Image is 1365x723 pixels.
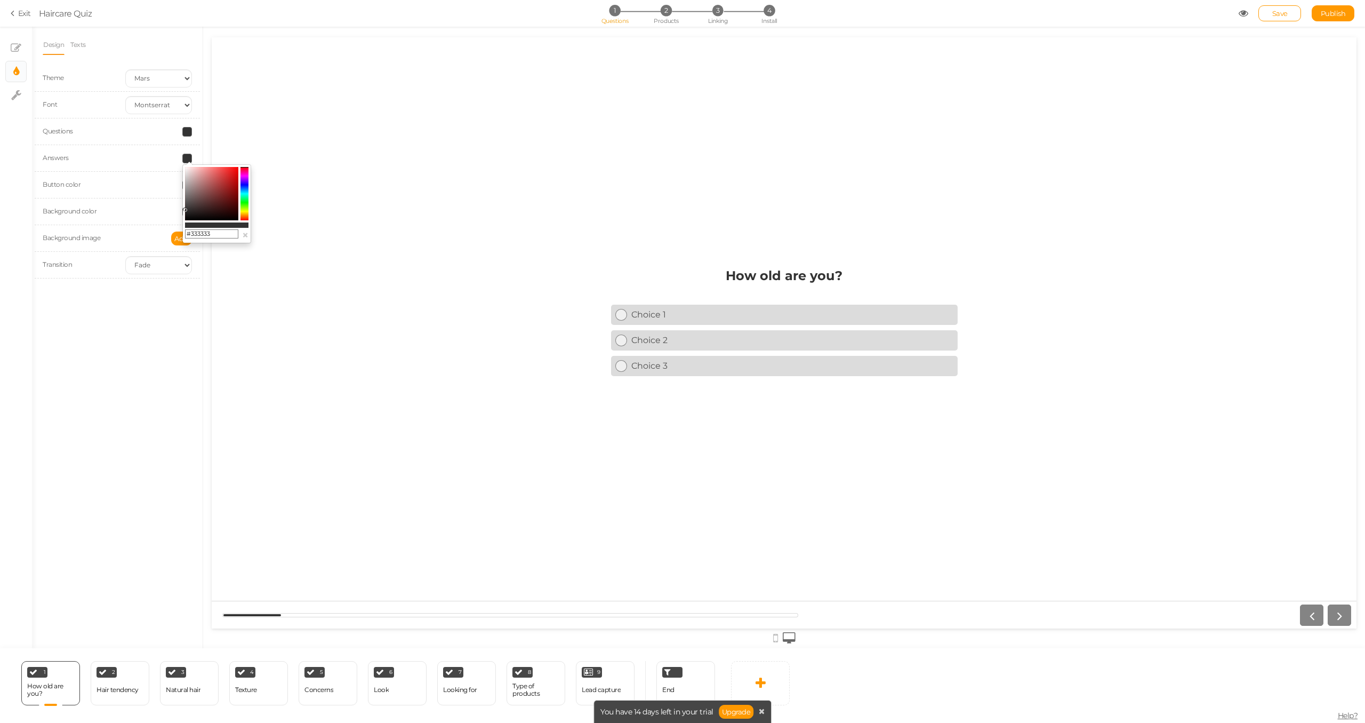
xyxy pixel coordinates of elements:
[171,232,192,245] button: Add
[43,207,97,215] label: Background color
[693,5,743,16] li: 3 Linking
[600,708,713,716] span: You have 14 days left in your trial
[43,100,57,108] span: Font
[1258,5,1301,21] div: Save
[97,686,139,694] div: Hair tendency
[43,260,72,268] span: Transition
[601,17,629,25] span: Questions
[662,686,675,694] span: End
[415,323,742,333] div: Choice 3
[654,17,679,25] span: Products
[368,661,427,705] div: 6 Look
[250,670,254,675] span: 4
[44,670,46,675] span: 1
[43,127,73,135] label: Questions
[512,682,559,697] div: Type of products
[174,234,189,243] span: Add
[181,670,184,675] span: 3
[437,661,496,705] div: 7 Looking for
[1338,711,1358,720] span: Help?
[235,686,257,694] div: Texture
[507,661,565,705] div: 8 Type of products
[459,670,462,675] span: 7
[160,661,219,705] div: 3 Natural hair
[43,74,64,82] span: Theme
[299,661,357,705] div: 5 Concerns
[719,705,754,719] a: Upgrade
[242,229,248,241] button: ×
[597,670,600,675] span: 9
[43,35,65,55] a: Design
[304,686,333,694] div: Concerns
[656,661,715,705] div: End
[1321,9,1346,18] span: Publish
[27,682,74,697] div: How old are you?
[609,5,620,16] span: 1
[229,661,288,705] div: 4 Texture
[590,5,639,16] li: 1 Questions
[70,35,86,55] a: Texts
[528,670,531,675] span: 8
[389,670,392,675] span: 6
[39,7,92,20] div: Haircare Quiz
[764,5,775,16] span: 4
[443,686,477,694] div: Looking for
[661,5,672,16] span: 2
[43,154,69,162] label: Answers
[708,17,727,25] span: Linking
[1272,9,1288,18] span: Save
[576,661,635,705] div: 9 Lead capture
[415,272,742,282] div: Choice 1
[415,298,742,308] div: Choice 2
[761,17,777,25] span: Install
[43,180,81,188] label: Button color
[43,234,100,242] label: Background image
[712,5,724,16] span: 3
[166,686,200,694] div: Natural hair
[320,670,323,675] span: 5
[91,661,149,705] div: 2 Hair tendency
[744,5,794,16] li: 4 Install
[582,686,621,694] div: Lead capture
[374,686,389,694] div: Look
[641,5,691,16] li: 2 Products
[514,231,631,246] strong: How old are you?
[112,670,115,675] span: 2
[11,8,31,19] a: Exit
[21,661,80,705] div: 1 How old are you?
